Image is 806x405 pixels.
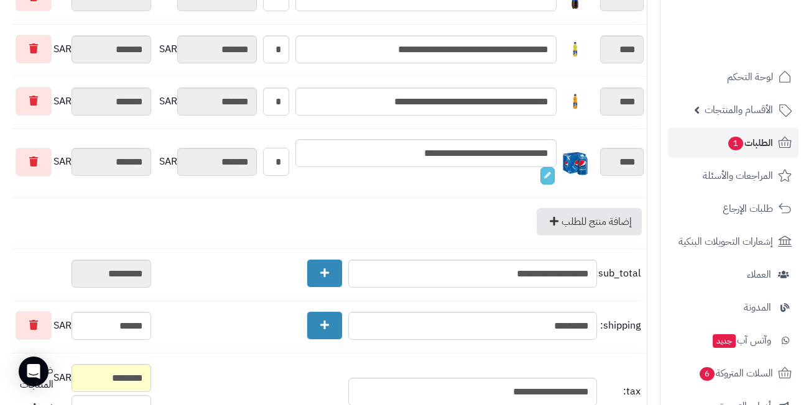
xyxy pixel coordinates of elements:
[713,334,736,348] span: جديد
[723,200,773,217] span: طلبات الإرجاع
[727,68,773,86] span: لوحة التحكم
[537,208,642,235] a: إضافة منتج للطلب
[727,134,773,152] span: الطلبات
[600,385,641,399] span: tax:
[668,260,799,289] a: العملاء
[679,233,773,250] span: إشعارات التحويلات البنكية
[157,35,257,63] div: SAR
[17,363,53,392] span: ضرائب المنتجات
[728,136,744,151] span: 1
[668,128,799,158] a: الطلبات1
[600,266,641,281] span: sub_total:
[157,88,257,116] div: SAR
[747,266,771,283] span: العملاء
[600,319,641,333] span: shipping:
[668,194,799,224] a: طلبات الإرجاع
[668,161,799,191] a: المراجعات والأسئلة
[703,167,773,184] span: المراجعات والأسئلة
[19,357,49,386] div: Open Intercom Messenger
[668,358,799,388] a: السلات المتروكة6
[698,365,773,382] span: السلات المتروكة
[563,37,588,61] img: 1747731619-32af6c07-ba12-445c-a3b8-d5c0e552-40x40.jpg
[668,293,799,322] a: المدونة
[668,62,799,92] a: لوحة التحكم
[157,148,257,176] div: SAR
[563,89,588,114] img: 1747731863-ac194b7e-f7bf-4824-82f7-bed9cd35-40x40.jpg
[711,332,771,349] span: وآتس آب
[563,151,588,176] img: 1747590780-A31d0e406847541d4812515b16c4b885-40x40.jpg
[699,366,715,381] span: 6
[668,227,799,257] a: إشعارات التحويلات البنكية
[721,10,794,36] img: logo-2.png
[668,325,799,355] a: وآتس آبجديد
[744,299,771,316] span: المدونة
[705,101,773,119] span: الأقسام والمنتجات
